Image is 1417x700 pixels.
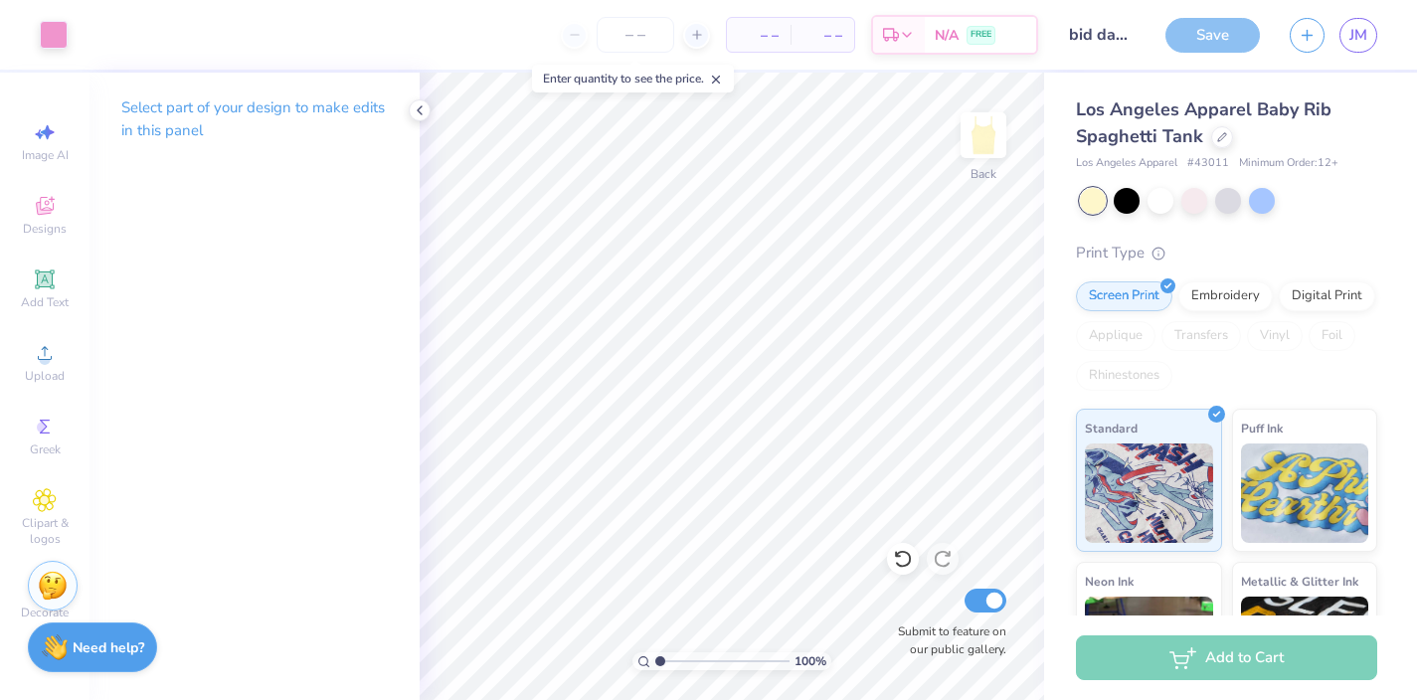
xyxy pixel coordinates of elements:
[971,28,991,42] span: FREE
[1241,597,1369,696] img: Metallic & Glitter Ink
[25,368,65,384] span: Upload
[1187,155,1229,172] span: # 43011
[1161,321,1241,351] div: Transfers
[1076,321,1155,351] div: Applique
[23,221,67,237] span: Designs
[73,638,144,657] strong: Need help?
[1085,443,1213,543] img: Standard
[1085,571,1134,592] span: Neon Ink
[597,17,674,53] input: – –
[121,96,388,142] p: Select part of your design to make edits in this panel
[1239,155,1338,172] span: Minimum Order: 12 +
[802,25,842,46] span: – –
[1076,97,1331,148] span: Los Angeles Apparel Baby Rib Spaghetti Tank
[1053,15,1151,55] input: Untitled Design
[30,441,61,457] span: Greek
[1241,571,1358,592] span: Metallic & Glitter Ink
[1241,443,1369,543] img: Puff Ink
[21,605,69,620] span: Decorate
[10,515,80,547] span: Clipart & logos
[795,652,826,670] span: 100 %
[1076,281,1172,311] div: Screen Print
[1076,361,1172,391] div: Rhinestones
[935,25,959,46] span: N/A
[1241,418,1283,438] span: Puff Ink
[1279,281,1375,311] div: Digital Print
[1178,281,1273,311] div: Embroidery
[22,147,69,163] span: Image AI
[971,165,996,183] div: Back
[1076,242,1377,264] div: Print Type
[1309,321,1355,351] div: Foil
[1076,155,1177,172] span: Los Angeles Apparel
[1085,597,1213,696] img: Neon Ink
[1339,18,1377,53] a: JM
[1085,418,1138,438] span: Standard
[532,65,734,92] div: Enter quantity to see the price.
[21,294,69,310] span: Add Text
[887,622,1006,658] label: Submit to feature on our public gallery.
[964,115,1003,155] img: Back
[739,25,779,46] span: – –
[1247,321,1303,351] div: Vinyl
[1349,24,1367,47] span: JM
